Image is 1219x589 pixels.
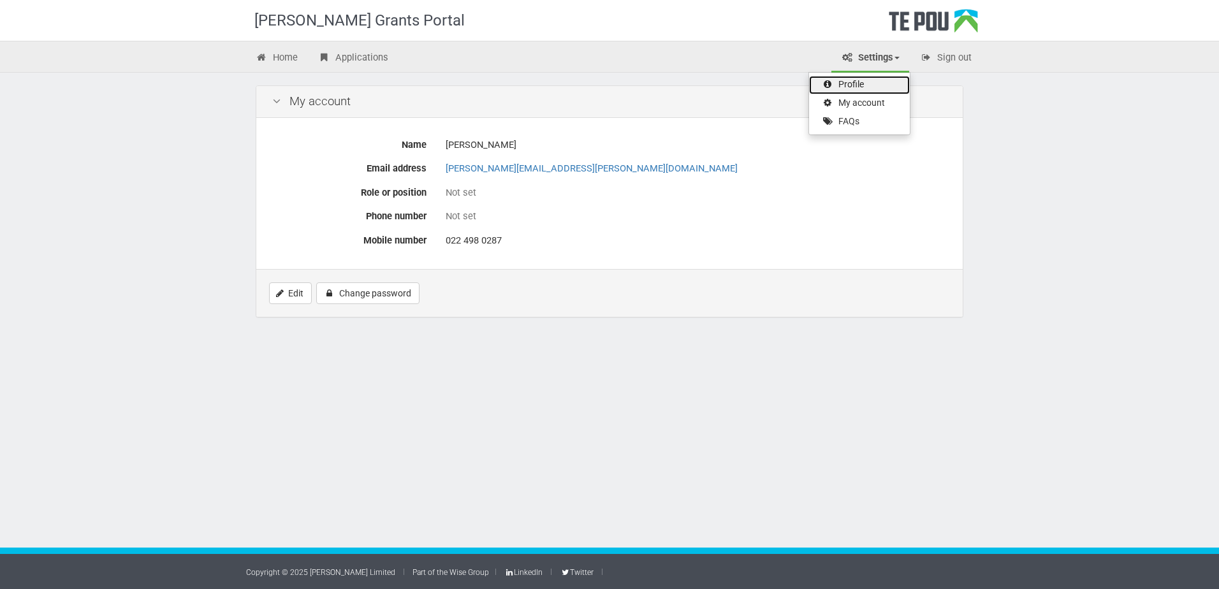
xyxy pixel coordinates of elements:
[446,163,738,174] a: [PERSON_NAME][EMAIL_ADDRESS][PERSON_NAME][DOMAIN_NAME]
[446,186,947,200] div: Not set
[560,568,593,577] a: Twitter
[263,205,436,223] label: Phone number
[446,210,947,223] div: Not set
[316,282,420,304] a: Change password
[809,76,910,94] a: Profile
[910,45,981,73] a: Sign out
[263,229,436,247] label: Mobile number
[446,229,947,252] div: 022 498 0287
[246,568,395,577] a: Copyright © 2025 [PERSON_NAME] Limited
[504,568,543,577] a: LinkedIn
[809,94,910,113] a: My account
[263,134,436,152] label: Name
[263,157,436,175] label: Email address
[809,113,910,131] a: FAQs
[246,45,307,73] a: Home
[889,9,978,41] div: Te Pou Logo
[831,45,909,73] a: Settings
[309,45,398,73] a: Applications
[269,282,312,304] a: Edit
[256,86,963,118] div: My account
[412,568,489,577] a: Part of the Wise Group
[446,134,947,156] div: [PERSON_NAME]
[263,182,436,200] label: Role or position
